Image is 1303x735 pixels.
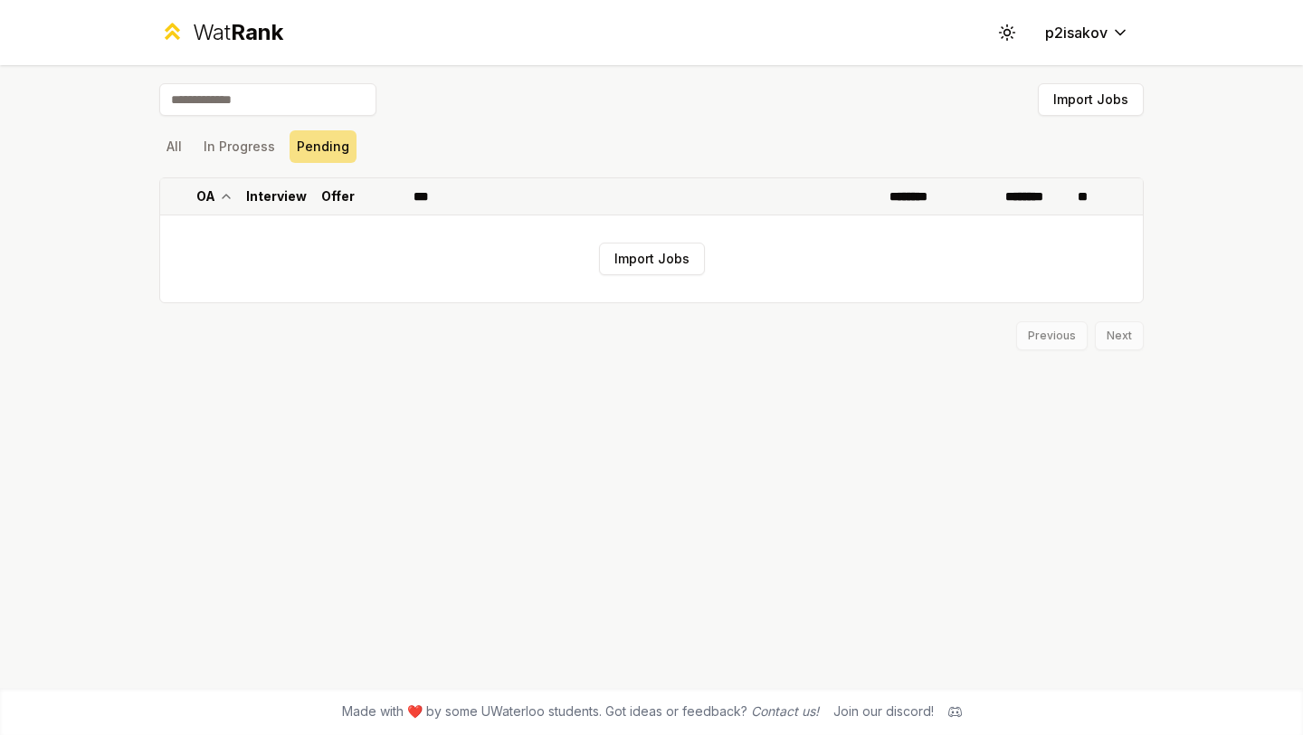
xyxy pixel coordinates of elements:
p: OA [196,187,215,205]
button: In Progress [196,130,282,163]
button: p2isakov [1031,16,1144,49]
a: Contact us! [751,703,819,719]
div: Wat [193,18,283,47]
button: Import Jobs [599,243,705,275]
p: Interview [246,187,307,205]
div: Join our discord! [833,702,934,721]
button: All [159,130,189,163]
a: WatRank [159,18,283,47]
button: Pending [290,130,357,163]
button: Import Jobs [1038,83,1144,116]
span: Rank [231,19,283,45]
span: Made with ❤️ by some UWaterloo students. Got ideas or feedback? [342,702,819,721]
p: Offer [321,187,355,205]
span: p2isakov [1045,22,1108,43]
